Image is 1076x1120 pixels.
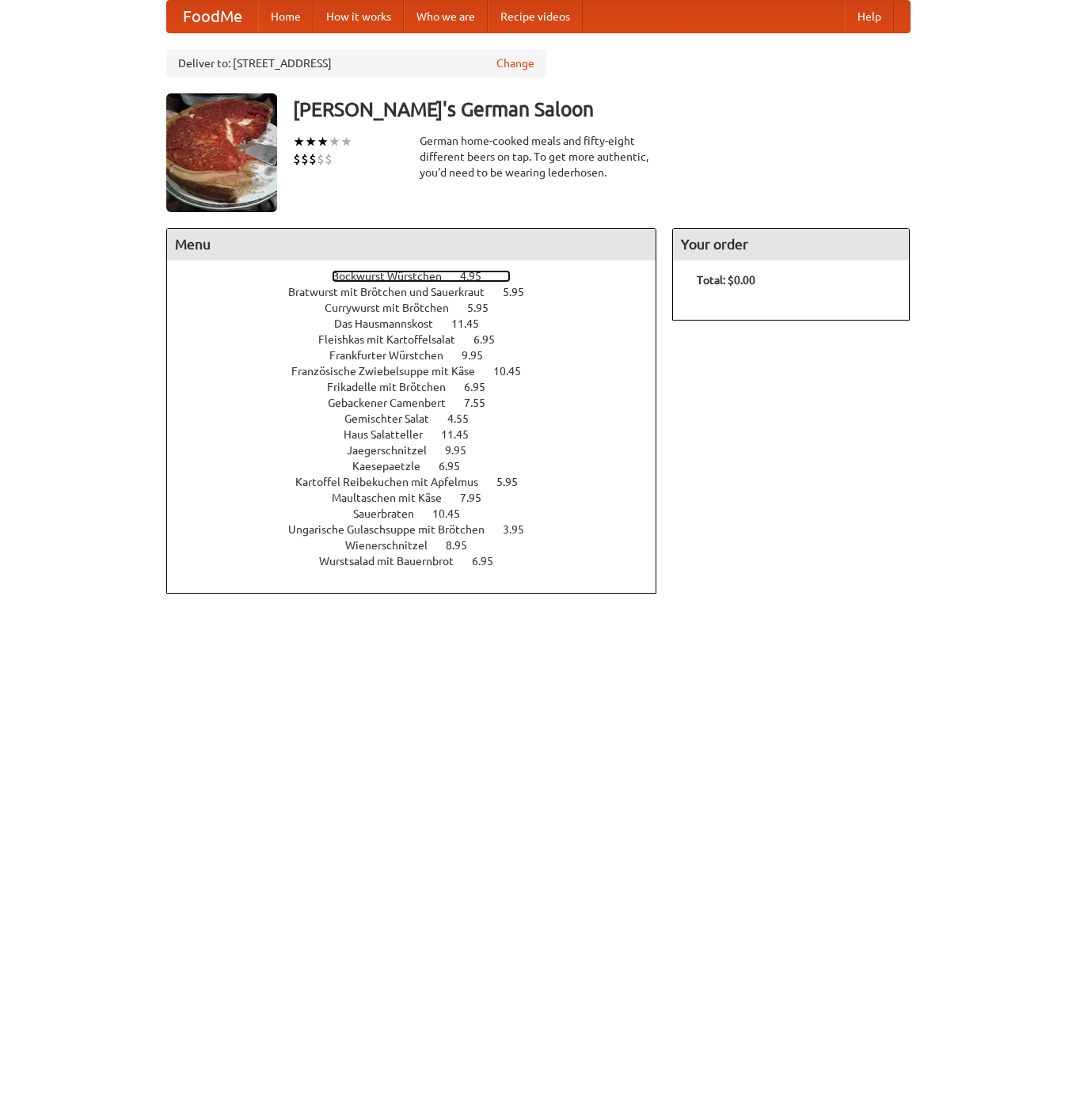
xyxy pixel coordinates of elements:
li: ★ [293,133,305,150]
a: Frankfurter Würstchen 9.95 [329,349,512,362]
span: 5.95 [467,302,504,314]
a: Bratwurst mit Brötchen und Sauerkraut 5.95 [288,286,553,298]
span: Bratwurst mit Brötchen und Sauerkraut [288,286,500,298]
a: Frikadelle mit Brötchen 6.95 [327,381,515,393]
a: Kaesepaetzle 6.95 [352,460,489,473]
a: FoodMe [167,1,258,32]
a: Gemischter Salat 4.55 [344,412,498,425]
span: Das Hausmannskost [334,317,449,330]
a: Who we are [404,1,488,32]
li: ★ [329,133,340,150]
span: 4.95 [460,270,497,283]
li: $ [301,150,309,168]
span: Fleishkas mit Kartoffelsalat [318,333,471,346]
span: 7.55 [464,397,501,409]
a: Change [496,55,534,71]
span: 9.95 [462,349,499,362]
span: 4.55 [447,412,485,425]
b: Total: $0.00 [697,274,755,287]
a: Help [845,1,894,32]
a: Wurstsalad mit Bauernbrot 6.95 [319,555,523,568]
span: 6.95 [464,381,501,393]
li: $ [317,150,325,168]
a: Jaegerschnitzel 9.95 [347,444,496,457]
li: $ [293,150,301,168]
span: Wurstsalad mit Bauernbrot [319,555,470,568]
a: Home [258,1,314,32]
span: Französische Zwiebelsuppe mit Käse [291,365,491,378]
span: Wienerschnitzel [345,539,443,552]
span: Frankfurter Würstchen [329,349,459,362]
span: 8.95 [446,539,483,552]
a: Currywurst mit Brötchen 5.95 [325,302,518,314]
li: ★ [317,133,329,150]
a: Bockwurst Würstchen 4.95 [332,270,511,283]
a: Recipe videos [488,1,583,32]
span: 9.95 [445,444,482,457]
li: ★ [305,133,317,150]
span: 5.95 [496,476,534,488]
h4: Your order [673,229,909,260]
a: Ungarische Gulaschsuppe mit Brötchen 3.95 [288,523,553,536]
h4: Menu [167,229,656,260]
span: Maultaschen mit Käse [332,492,458,504]
a: Wienerschnitzel 8.95 [345,539,496,552]
span: 7.95 [460,492,497,504]
li: ★ [340,133,352,150]
span: 6.95 [473,333,511,346]
a: Gebackener Camenbert 7.55 [328,397,515,409]
span: 6.95 [472,555,509,568]
li: $ [325,150,333,168]
span: Kartoffel Reibekuchen mit Apfelmus [295,476,494,488]
div: Deliver to: [STREET_ADDRESS] [166,49,546,78]
span: Jaegerschnitzel [347,444,443,457]
span: Frikadelle mit Brötchen [327,381,462,393]
span: Kaesepaetzle [352,460,436,473]
a: Maultaschen mit Käse 7.95 [332,492,511,504]
span: Gemischter Salat [344,412,445,425]
a: Das Hausmannskost 11.45 [334,317,508,330]
span: Currywurst mit Brötchen [325,302,465,314]
span: Bockwurst Würstchen [332,270,458,283]
a: Französische Zwiebelsuppe mit Käse 10.45 [291,365,550,378]
a: Sauerbraten 10.45 [353,507,489,520]
span: 11.45 [441,428,485,441]
span: Sauerbraten [353,507,430,520]
span: 11.45 [451,317,495,330]
span: Gebackener Camenbert [328,397,462,409]
h3: [PERSON_NAME]'s German Saloon [293,93,911,125]
span: Haus Salatteller [344,428,439,441]
a: Kartoffel Reibekuchen mit Apfelmus 5.95 [295,476,547,488]
span: 3.95 [503,523,540,536]
a: How it works [314,1,404,32]
span: 10.45 [493,365,537,378]
li: $ [309,150,317,168]
img: angular.jpg [166,93,277,212]
a: Fleishkas mit Kartoffelsalat 6.95 [318,333,524,346]
span: Ungarische Gulaschsuppe mit Brötchen [288,523,500,536]
a: Haus Salatteller 11.45 [344,428,498,441]
span: 10.45 [432,507,476,520]
span: 6.95 [439,460,476,473]
div: German home-cooked meals and fifty-eight different beers on tap. To get more authentic, you'd nee... [420,133,657,180]
span: 5.95 [503,286,540,298]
